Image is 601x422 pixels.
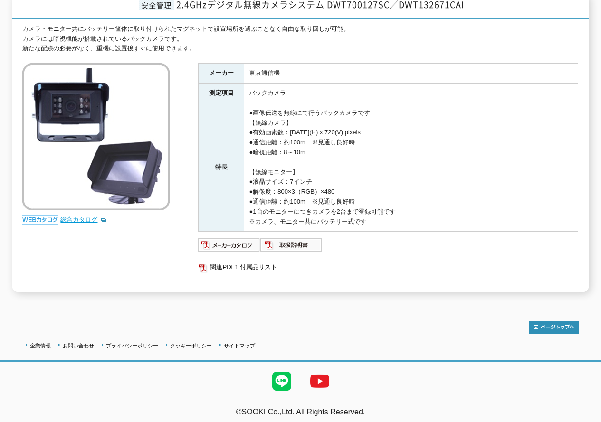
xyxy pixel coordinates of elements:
div: カメラ・モニター共にバッテリー筐体に取り付けられたマグネットで設置場所を選ぶことなく自由な取り回しが可能。 カメラには暗視機能が搭載されているバックカメラです。 新たな配線の必要がなく、重機に設... [22,24,578,54]
img: メーカーカタログ [198,237,260,253]
img: webカタログ [22,215,58,225]
a: 関連PDF1 付属品リスト [198,261,578,273]
a: クッキーポリシー [170,343,212,348]
a: 総合カタログ [60,216,107,223]
img: YouTube [301,362,339,400]
img: トップページへ [529,321,579,334]
td: 東京通信機 [244,64,578,84]
a: メーカーカタログ [198,244,260,251]
img: 2.4GHzデジタル無線カメラシステム DWT700127SC／DWT132671CAI [22,63,170,210]
a: 取扱説明書 [260,244,323,251]
a: お問い合わせ [63,343,94,348]
td: ●画像伝送を無線にて行うバックカメラです 【無線カメラ】 ●有効画素数：[DATE](H) x 720(V) pixels ●通信距離：約100m ※見通し良好時 ●暗視距離：8～10m 【無線... [244,103,578,232]
th: メーカー [199,64,244,84]
a: プライバシーポリシー [106,343,158,348]
img: 取扱説明書 [260,237,323,253]
th: 特長 [199,103,244,232]
img: LINE [263,362,301,400]
td: バックカメラ [244,84,578,103]
a: サイトマップ [224,343,255,348]
a: 企業情報 [30,343,51,348]
th: 測定項目 [199,84,244,103]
